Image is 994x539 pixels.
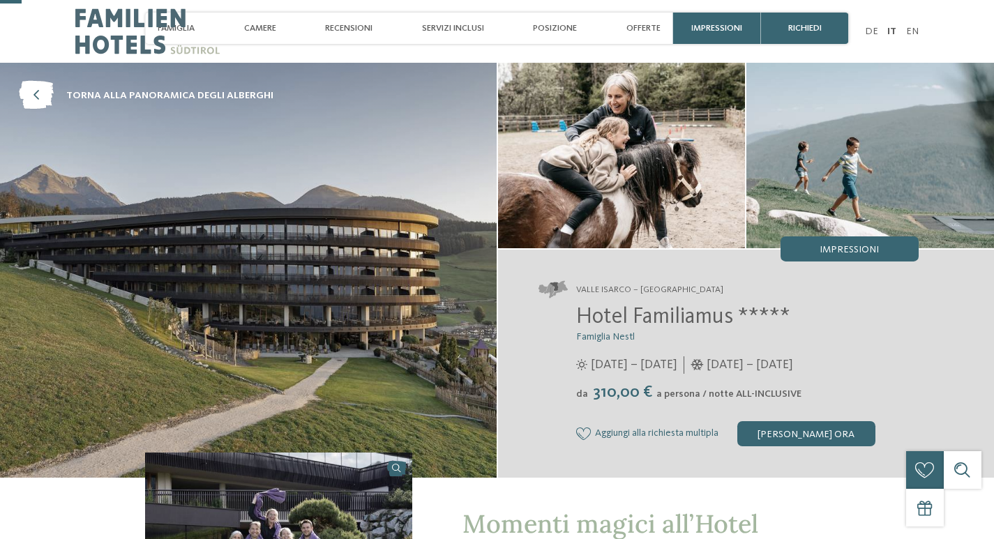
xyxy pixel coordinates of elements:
span: 310,00 € [589,384,655,401]
span: Aggiungi alla richiesta multipla [595,428,718,439]
span: Impressioni [820,245,879,255]
a: torna alla panoramica degli alberghi [19,82,273,110]
div: [PERSON_NAME] ora [737,421,875,446]
img: Family hotel a Maranza [498,63,746,248]
span: [DATE] – [DATE] [591,356,677,374]
a: EN [906,26,919,36]
i: Orari d'apertura inverno [691,359,704,370]
span: torna alla panoramica degli alberghi [66,89,273,103]
a: DE [865,26,878,36]
i: Orari d'apertura estate [576,359,587,370]
span: da [576,389,588,399]
span: Valle Isarco – [GEOGRAPHIC_DATA] [576,284,723,296]
a: IT [887,26,896,36]
span: [DATE] – [DATE] [707,356,793,374]
img: Family hotel a Maranza [746,63,994,248]
span: a persona / notte ALL-INCLUSIVE [656,389,801,399]
span: Famiglia Nestl [576,332,635,342]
